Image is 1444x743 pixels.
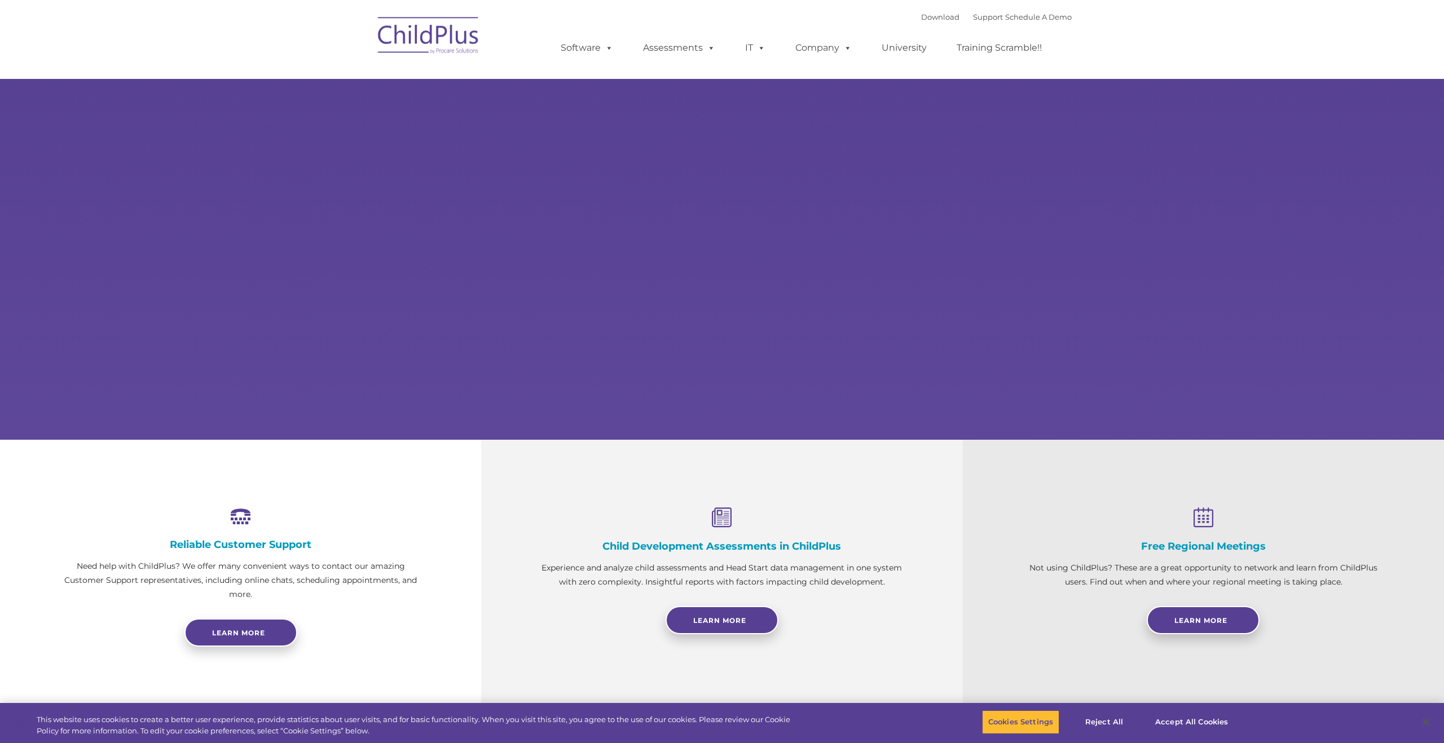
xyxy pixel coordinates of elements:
[212,629,265,637] span: Learn more
[693,616,746,625] span: Learn More
[921,12,959,21] a: Download
[1414,710,1438,735] button: Close
[1005,12,1072,21] a: Schedule A Demo
[538,540,906,552] h4: Child Development Assessments in ChildPlus
[1069,710,1139,734] button: Reject All
[56,559,425,602] p: Need help with ChildPlus? We offer many convenient ways to contact our amazing Customer Support r...
[666,606,778,634] a: Learn More
[1019,561,1388,589] p: Not using ChildPlus? These are a great opportunity to network and learn from ChildPlus users. Fin...
[921,12,1072,21] font: |
[1174,616,1227,625] span: Learn More
[870,37,938,59] a: University
[56,538,425,551] h4: Reliable Customer Support
[1149,710,1234,734] button: Accept All Cookies
[945,37,1053,59] a: Training Scramble!!
[538,561,906,589] p: Experience and analyze child assessments and Head Start data management in one system with zero c...
[632,37,727,59] a: Assessments
[982,710,1059,734] button: Cookies Settings
[1147,606,1260,634] a: Learn More
[372,9,485,65] img: ChildPlus by Procare Solutions
[734,37,777,59] a: IT
[184,618,297,647] a: Learn more
[1019,540,1388,552] h4: Free Regional Meetings
[37,714,794,736] div: This website uses cookies to create a better user experience, provide statistics about user visit...
[549,37,624,59] a: Software
[973,12,1003,21] a: Support
[784,37,863,59] a: Company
